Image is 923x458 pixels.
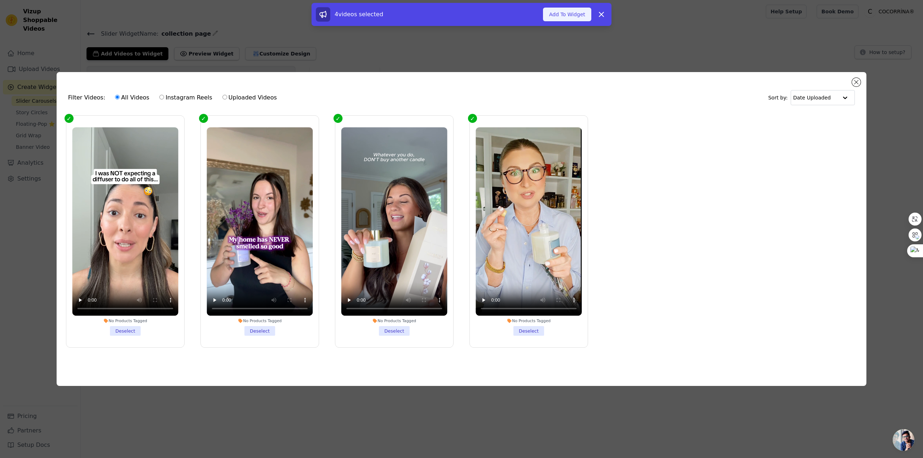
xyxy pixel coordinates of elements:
span: 4 videos selected [335,11,383,18]
label: Instagram Reels [159,93,212,102]
a: Open chat [893,429,914,451]
div: No Products Tagged [341,318,447,323]
button: Add To Widget [543,8,591,21]
div: No Products Tagged [476,318,582,323]
div: No Products Tagged [72,318,178,323]
div: Filter Videos: [68,89,281,106]
label: All Videos [115,93,150,102]
button: Close modal [852,78,861,86]
div: No Products Tagged [207,318,313,323]
label: Uploaded Videos [222,93,277,102]
div: Sort by: [768,90,855,105]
